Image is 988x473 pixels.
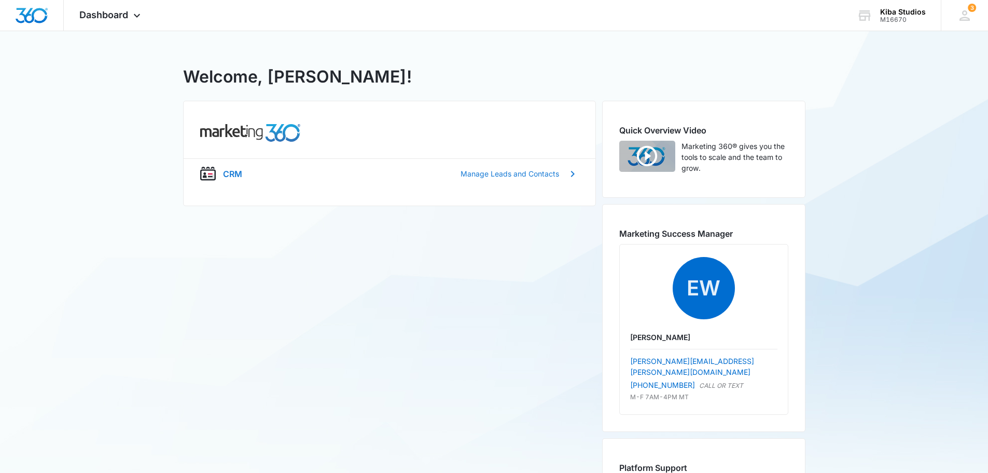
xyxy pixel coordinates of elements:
h2: Quick Overview Video [619,124,788,137]
p: [PERSON_NAME] [630,332,777,343]
div: notifications count [968,4,976,12]
a: [PERSON_NAME][EMAIL_ADDRESS][PERSON_NAME][DOMAIN_NAME] [630,357,754,376]
h1: Welcome, [PERSON_NAME]! [183,64,412,89]
a: crmCRMManage Leads and Contacts [184,158,595,189]
p: CALL OR TEXT [699,381,743,390]
a: [PHONE_NUMBER] [630,380,695,390]
div: account name [880,8,926,16]
span: Dashboard [79,9,128,20]
h2: Marketing Success Manager [619,227,788,240]
span: 3 [968,4,976,12]
img: Quick Overview Video [619,141,675,172]
img: common.products.marketing.title [200,124,301,142]
p: Manage Leads and Contacts [461,168,559,179]
div: account id [880,16,926,23]
p: Marketing 360® gives you the tools to scale and the team to grow. [681,141,788,173]
span: EW [673,257,735,319]
img: crm [200,166,216,182]
p: M-F 7AM-4PM MT [630,393,777,402]
p: CRM [223,168,242,180]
